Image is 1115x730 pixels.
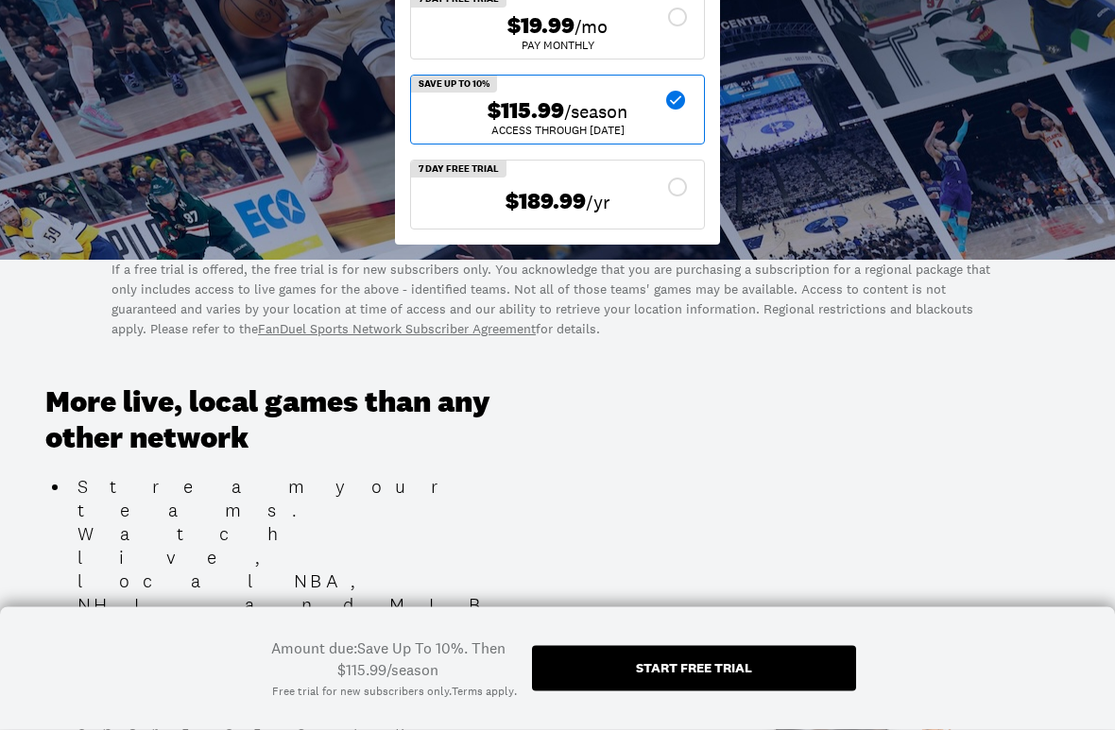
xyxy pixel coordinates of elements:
h3: More live, local games than any other network [45,385,534,458]
div: Save Up To 10% [411,76,497,93]
span: /yr [586,190,610,216]
div: ACCESS THROUGH [DATE] [426,126,689,137]
span: /season [564,99,627,126]
span: $19.99 [507,13,575,41]
span: $115.99 [488,98,564,126]
a: FanDuel Sports Network Subscriber Agreement [258,321,536,338]
div: 7 Day Free Trial [411,161,506,178]
a: Terms apply [452,684,514,700]
div: Free trial for new subscribers only. . [272,684,517,700]
div: Start free trial [636,661,752,674]
span: /mo [575,14,608,41]
div: Amount due: Save Up To 10%. Then $115.99/season [259,637,517,680]
span: $189.99 [506,189,586,216]
div: Pay Monthly [426,41,689,52]
li: Stream your teams. Watch live, local NBA, NHL, and MLB games all season [70,476,534,665]
p: If a free trial is offered, the free trial is for new subscribers only. You acknowledge that you ... [111,261,1003,340]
